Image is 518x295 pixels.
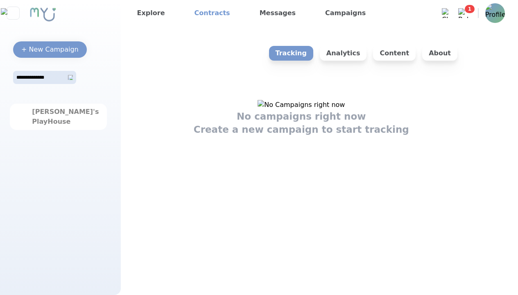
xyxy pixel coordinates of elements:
img: No Campaigns right now [258,100,345,110]
h1: Create a new campaign to start tracking [194,123,409,136]
div: + New Campaign [21,45,79,54]
img: Profile [485,3,505,23]
a: Explore [134,7,168,20]
h1: No campaigns right now [237,110,366,123]
button: + New Campaign [13,41,87,58]
img: Chat [442,8,452,18]
a: Messages [256,7,299,20]
a: Campaigns [322,7,369,20]
img: Close sidebar [1,8,25,18]
p: Analytics [320,46,367,61]
a: Contracts [191,7,233,20]
img: Bell [458,8,468,18]
p: About [422,46,457,61]
span: 1 [465,5,475,13]
p: Tracking [269,46,313,61]
div: [PERSON_NAME]'s PlayHouse [32,107,84,127]
p: Content [373,46,416,61]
